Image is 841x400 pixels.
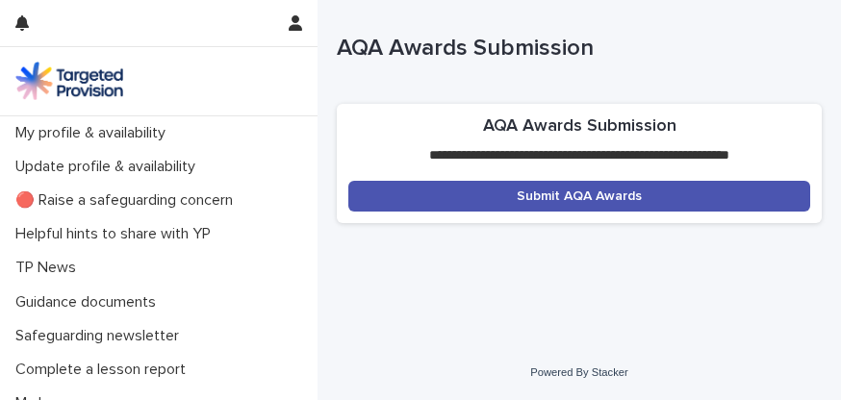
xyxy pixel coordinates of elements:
p: Helpful hints to share with YP [8,225,226,243]
img: M5nRWzHhSzIhMunXDL62 [15,62,123,100]
a: Powered By Stacker [530,366,627,378]
span: Submit AQA Awards [517,189,642,203]
p: Safeguarding newsletter [8,327,194,345]
p: AQA Awards Submission [337,35,814,62]
p: Update profile & availability [8,158,211,176]
p: Complete a lesson report [8,361,201,379]
p: My profile & availability [8,124,181,142]
p: TP News [8,259,91,277]
a: Submit AQA Awards [348,181,810,212]
p: 🔴 Raise a safeguarding concern [8,191,248,210]
h2: AQA Awards Submission [483,115,676,138]
p: Guidance documents [8,293,171,312]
